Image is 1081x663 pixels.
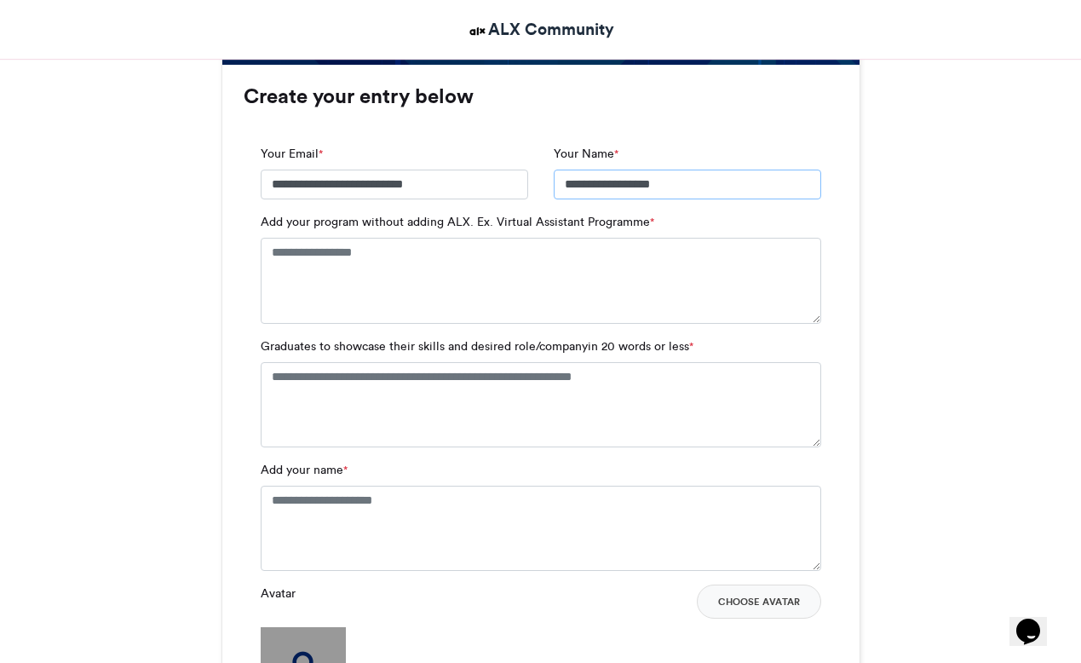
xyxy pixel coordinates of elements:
[261,213,654,231] label: Add your program without adding ALX. Ex. Virtual Assistant Programme
[1009,595,1064,646] iframe: chat widget
[467,17,614,42] a: ALX Community
[467,20,488,42] img: ALX Community
[554,145,618,163] label: Your Name
[261,337,693,355] label: Graduates to showcase their skills and desired role/companyin 20 words or less
[261,461,348,479] label: Add your name
[244,86,838,107] h3: Create your entry below
[697,585,821,619] button: Choose Avatar
[261,145,323,163] label: Your Email
[261,585,296,602] label: Avatar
